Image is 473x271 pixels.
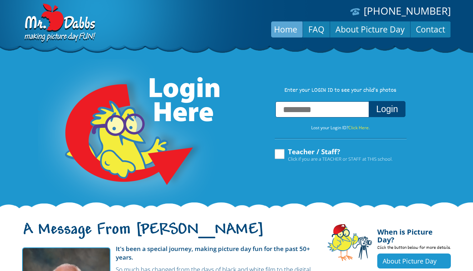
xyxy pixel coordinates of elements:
[377,244,451,254] p: Click the button below for more details.
[364,4,451,17] a: [PHONE_NUMBER]
[288,155,393,162] span: Click if you are a TEACHER or STAFF at THIS school.
[267,87,414,95] p: Enter your LOGIN ID to see your child’s photos
[22,227,317,242] h1: A Message From [PERSON_NAME]
[38,59,221,209] img: Login Here
[377,254,451,269] a: About Picture Day
[303,21,330,38] a: FAQ
[267,124,414,132] p: Lost your Login ID?
[116,245,310,261] strong: It's been a special journey, making picture day fun for the past 50+ years.
[369,101,405,117] button: Login
[22,4,96,44] img: Dabbs Company
[330,21,410,38] a: About Picture Day
[269,21,303,38] a: Home
[274,148,393,162] label: Teacher / Staff?
[410,21,450,38] a: Contact
[377,224,451,244] h4: When is Picture Day?
[348,125,370,131] a: Click Here.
